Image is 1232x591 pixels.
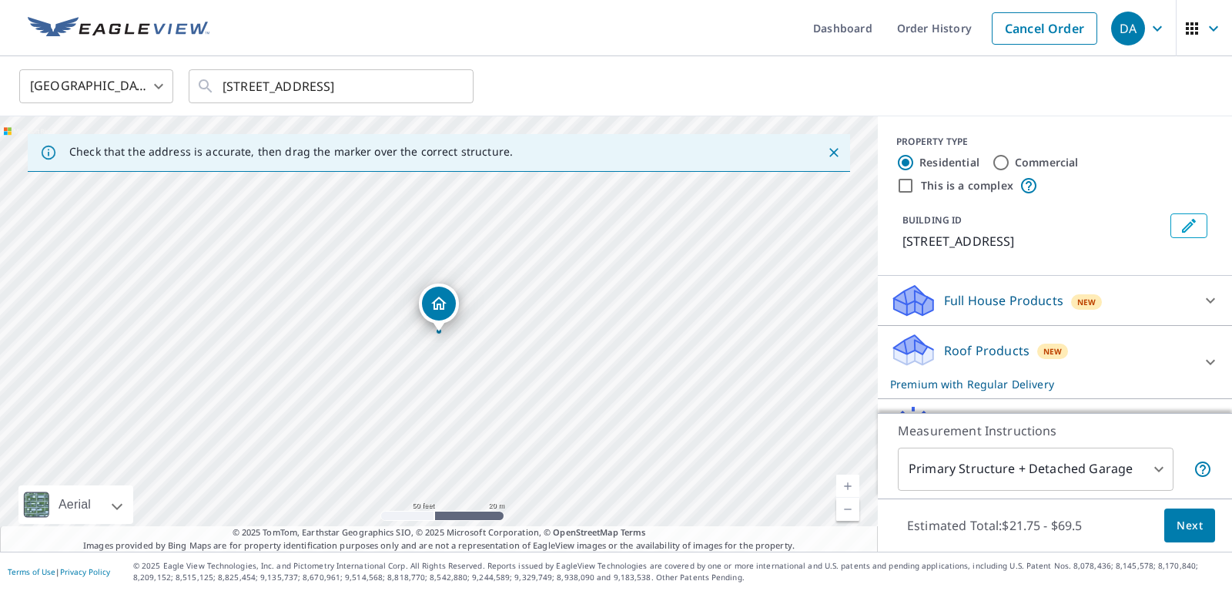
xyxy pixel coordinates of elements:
[54,485,95,524] div: Aerial
[8,566,55,577] a: Terms of Use
[890,332,1220,392] div: Roof ProductsNewPremium with Regular Delivery
[419,284,459,331] div: Dropped pin, building 1, Residential property, 3328 Crystal Creek Ct Maumee, OH 43537
[28,17,209,40] img: EV Logo
[1170,213,1207,238] button: Edit building 1
[1193,460,1212,479] span: Your report will include the primary structure and a detached garage if one exists.
[890,405,1220,442] div: Solar ProductsNew
[223,65,442,108] input: Search by address or latitude-longitude
[895,509,1095,542] p: Estimated Total: $21.75 - $69.5
[902,232,1164,250] p: [STREET_ADDRESS]
[1015,155,1079,170] label: Commercial
[233,526,646,539] span: © 2025 TomTom, Earthstar Geographics SIO, © 2025 Microsoft Corporation, ©
[19,65,173,108] div: [GEOGRAPHIC_DATA]
[1177,516,1203,536] span: Next
[133,560,1224,583] p: © 2025 Eagle View Technologies, Inc. and Pictometry International Corp. All Rights Reserved. Repo...
[1043,345,1063,358] span: New
[919,155,979,170] label: Residential
[902,213,962,227] p: BUILDING ID
[8,567,110,576] p: |
[898,448,1173,491] div: Primary Structure + Detached Garage
[836,475,859,498] a: Current Level 19, Zoom In
[60,566,110,577] a: Privacy Policy
[944,341,1029,360] p: Roof Products
[890,376,1192,392] p: Premium with Regular Delivery
[1077,296,1096,308] span: New
[898,421,1212,440] p: Measurement Instructions
[553,526,618,538] a: OpenStreetMap
[921,178,1013,193] label: This is a complex
[992,12,1097,45] a: Cancel Order
[824,143,844,163] button: Close
[69,145,513,159] p: Check that the address is accurate, then drag the marker over the correct structure.
[944,291,1063,310] p: Full House Products
[18,485,133,524] div: Aerial
[836,498,859,521] a: Current Level 19, Zoom Out
[896,135,1214,149] div: PROPERTY TYPE
[1164,509,1215,543] button: Next
[1111,12,1145,45] div: DA
[890,282,1220,319] div: Full House ProductsNew
[621,526,646,538] a: Terms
